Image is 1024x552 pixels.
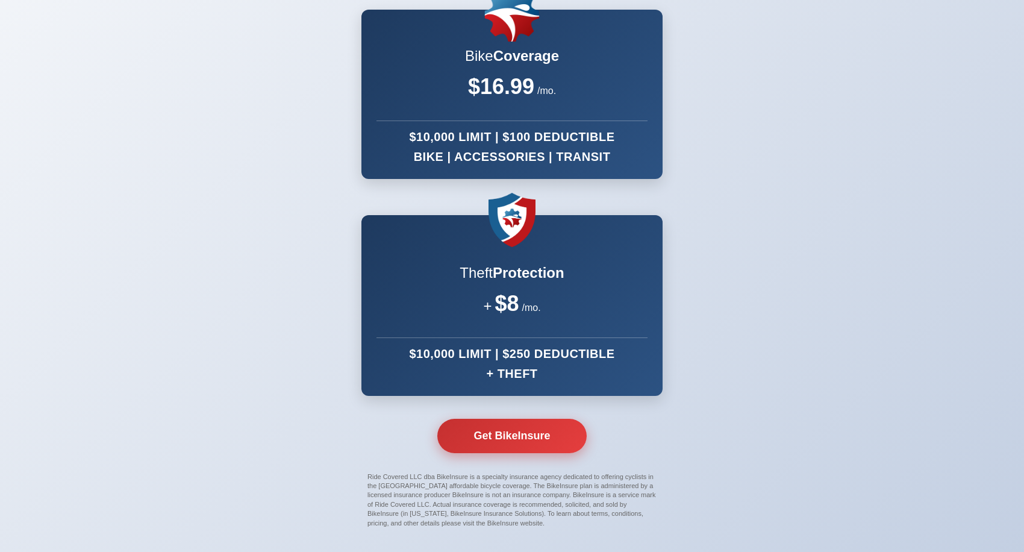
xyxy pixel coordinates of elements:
[493,48,559,64] span: Coverage
[537,86,556,96] span: /mo.
[376,367,648,381] div: + THEFT
[376,150,648,164] div: BIKE | ACCESSORIES | TRANSIT
[522,303,540,313] span: /mo.
[437,419,586,453] button: Get BikeInsure
[468,74,534,99] span: $16.99
[376,347,648,361] div: $10,000 LIMIT | $250 DEDUCTIBLE
[495,291,519,316] span: $8
[376,130,648,144] div: $10,000 LIMIT | $100 DEDUCTIBLE
[465,48,559,65] h2: Bike
[460,265,564,282] h2: Theft
[483,298,492,315] span: +
[489,193,535,247] img: BikeInsure
[367,472,657,528] p: Ride Covered LLC dba BikeInsure is a specialty insurance agency dedicated to offering cyclists in...
[493,265,564,281] span: Protection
